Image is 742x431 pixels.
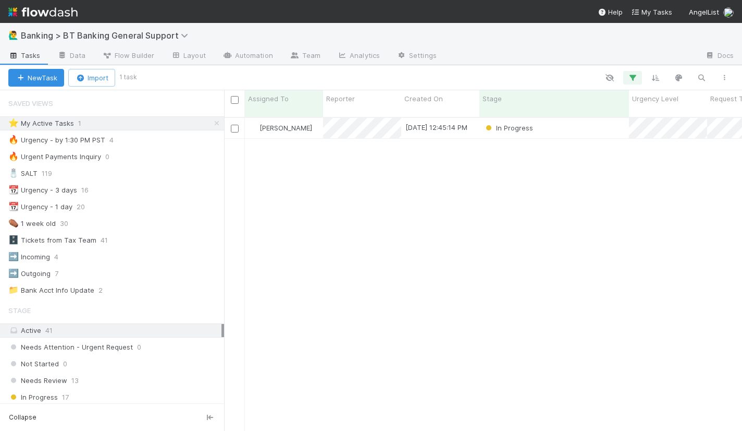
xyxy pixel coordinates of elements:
[8,93,53,114] span: Saved Views
[105,150,120,163] span: 0
[109,134,124,147] span: 4
[259,124,312,132] span: [PERSON_NAME]
[8,200,72,213] div: Urgency - 1 day
[281,48,329,65] a: Team
[9,413,36,422] span: Collapse
[8,234,96,247] div: Tickets from Tax Team
[631,7,672,17] a: My Tasks
[137,341,141,354] span: 0
[8,285,19,294] span: 📁
[8,184,77,197] div: Urgency - 3 days
[249,123,312,133] div: [PERSON_NAME]
[8,135,19,144] span: 🔥
[98,284,113,297] span: 2
[78,117,92,130] span: 1
[62,391,69,404] span: 17
[689,8,719,16] span: AngelList
[8,167,38,180] div: SALT
[8,50,41,61] span: Tasks
[8,217,56,230] div: 1 week old
[598,7,623,17] div: Help
[94,48,163,65] a: Flow Builder
[329,48,388,65] a: Analytics
[71,374,79,387] span: 13
[8,267,51,280] div: Outgoing
[8,250,50,264] div: Incoming
[326,93,355,104] span: Reporter
[8,31,19,40] span: 🙋‍♂️
[42,167,63,180] span: 119
[231,96,239,104] input: Toggle All Rows Selected
[8,169,19,177] span: 🧂
[8,269,19,278] span: ➡️
[8,252,19,261] span: ➡️
[77,200,95,213] span: 20
[697,48,742,65] a: Docs
[8,324,221,337] div: Active
[405,122,467,133] div: [DATE] 12:45:14 PM
[631,8,672,16] span: My Tasks
[8,118,19,127] span: ⭐
[54,250,69,264] span: 4
[63,357,67,370] span: 0
[8,374,67,387] span: Needs Review
[484,123,533,133] div: In Progress
[49,48,94,65] a: Data
[8,202,19,211] span: 📆
[723,7,734,18] img: avatar_eacbd5bb-7590-4455-a9e9-12dcb5674423.png
[55,267,69,280] span: 7
[68,69,115,87] button: Import
[102,50,154,61] span: Flow Builder
[8,300,31,321] span: Stage
[8,219,19,228] span: ⚰️
[250,124,258,132] img: avatar_eacbd5bb-7590-4455-a9e9-12dcb5674423.png
[632,93,678,104] span: Urgency Level
[388,48,445,65] a: Settings
[8,150,101,163] div: Urgent Payments Inquiry
[101,234,118,247] span: 41
[8,357,59,370] span: Not Started
[8,391,58,404] span: In Progress
[8,152,19,161] span: 🔥
[404,93,443,104] span: Created On
[483,93,502,104] span: Stage
[214,48,281,65] a: Automation
[119,73,137,82] small: 1 task
[8,341,133,354] span: Needs Attention - Urgent Request
[8,3,78,21] img: logo-inverted-e16ddd16eac7371096b0.svg
[8,134,105,147] div: Urgency - by 1:30 PM PST
[484,124,533,132] span: In Progress
[8,185,19,194] span: 📆
[21,30,193,41] span: Banking > BT Banking General Support
[8,69,64,87] button: NewTask
[8,284,94,297] div: Bank Acct Info Update
[8,117,74,130] div: My Active Tasks
[60,217,79,230] span: 30
[248,93,289,104] span: Assigned To
[163,48,214,65] a: Layout
[81,184,99,197] span: 16
[8,235,19,244] span: 🗄️
[45,326,53,334] span: 41
[231,125,239,133] input: Toggle Row Selected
